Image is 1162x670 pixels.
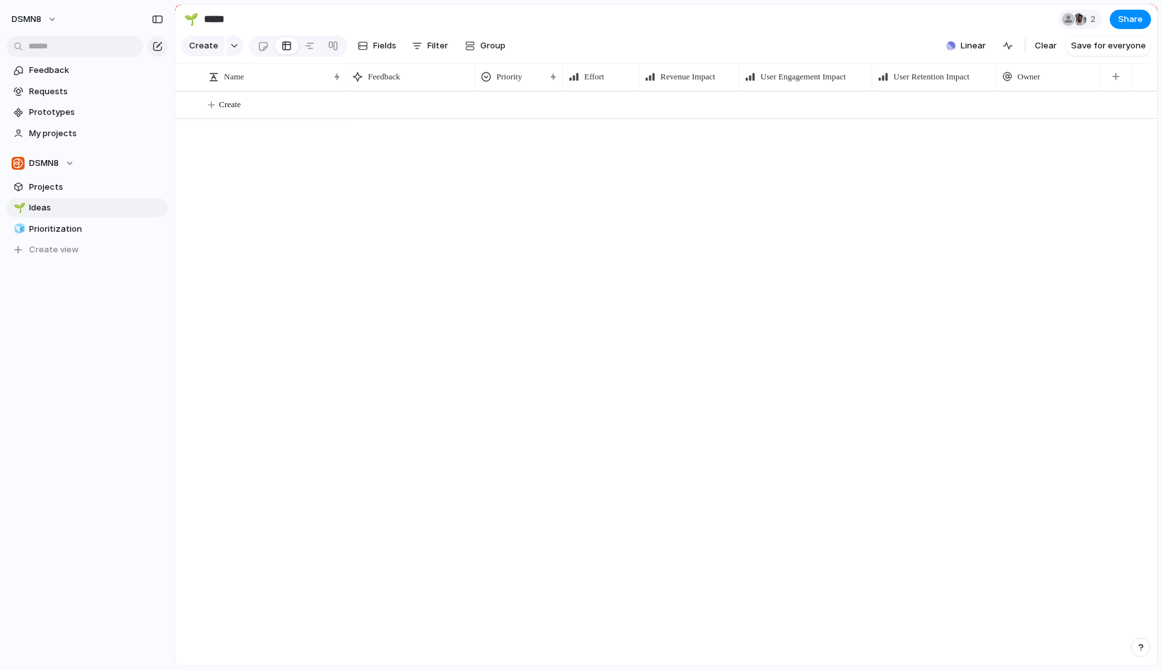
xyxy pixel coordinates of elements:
span: Feedback [29,64,163,77]
a: 🌱Ideas [6,198,168,218]
button: DSMN8 [6,9,64,30]
span: User Engagement Impact [760,70,846,83]
span: Share [1118,13,1143,26]
span: Feedback [368,70,400,83]
span: Ideas [29,201,163,214]
button: Group [458,36,512,56]
a: Feedback [6,61,168,80]
span: My projects [29,127,163,140]
button: 🌱 [12,201,25,214]
button: Create [181,36,225,56]
div: 🧊 [14,221,23,236]
span: Group [480,39,505,52]
span: User Retention Impact [893,70,970,83]
span: Effort [584,70,604,83]
span: Filter [427,39,448,52]
span: Projects [29,181,163,194]
a: 🧊Prioritization [6,219,168,239]
a: Projects [6,178,168,197]
button: Fields [352,36,402,56]
span: Owner [1017,70,1040,83]
span: Create [219,98,241,111]
span: Linear [961,39,986,52]
a: Requests [6,82,168,101]
span: Save for everyone [1071,39,1146,52]
button: 🌱 [181,9,201,30]
span: DSMN8 [12,13,41,26]
span: Revenue Impact [660,70,715,83]
a: My projects [6,124,168,143]
span: Prototypes [29,106,163,119]
button: 🧊 [12,223,25,236]
span: Create [189,39,218,52]
div: 🌱 [184,10,198,28]
button: Filter [407,36,453,56]
div: 🌱 [14,201,23,216]
button: Save for everyone [1066,36,1151,56]
span: 2 [1090,13,1099,26]
a: Prototypes [6,103,168,122]
span: Prioritization [29,223,163,236]
span: Requests [29,85,163,98]
span: Clear [1035,39,1057,52]
span: DSMN8 [29,157,59,170]
span: Create view [29,243,79,256]
button: Create view [6,240,168,259]
button: Clear [1030,36,1062,56]
button: Share [1110,10,1151,29]
span: Priority [496,70,522,83]
button: Linear [941,36,991,56]
span: Name [224,70,244,83]
button: DSMN8 [6,154,168,173]
span: Fields [373,39,396,52]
